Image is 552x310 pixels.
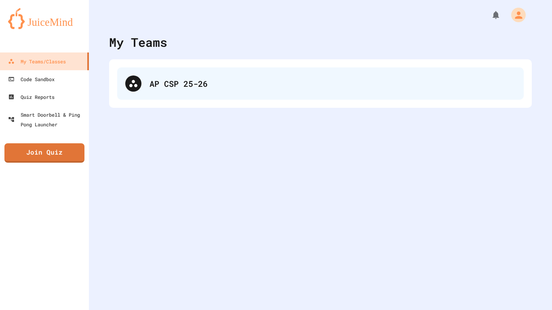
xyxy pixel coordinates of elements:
div: Quiz Reports [8,92,55,102]
a: Join Quiz [4,143,84,163]
div: AP CSP 25-26 [150,77,516,90]
div: Code Sandbox [8,74,55,84]
div: My Teams/Classes [8,57,66,66]
div: My Account [503,6,528,24]
div: My Notifications [476,8,503,22]
div: Smart Doorbell & Ping Pong Launcher [8,110,86,129]
img: logo-orange.svg [8,8,81,29]
div: AP CSP 25-26 [117,67,524,100]
div: My Teams [109,33,167,51]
